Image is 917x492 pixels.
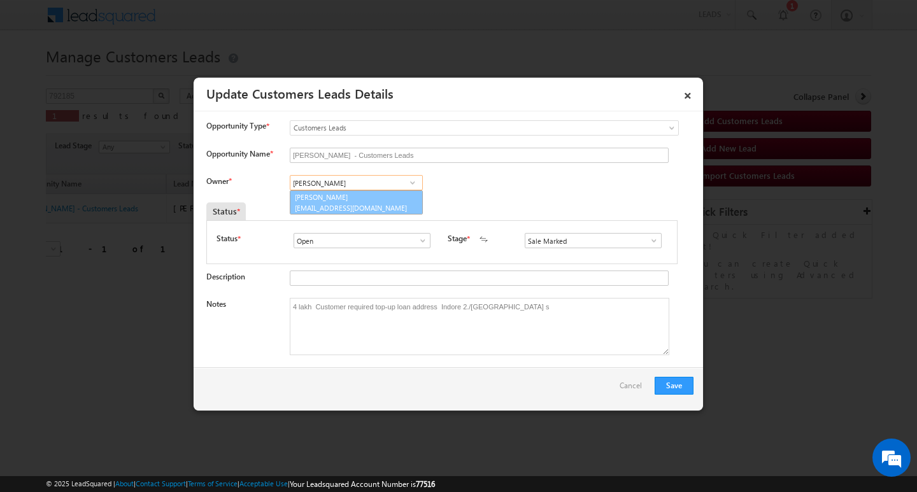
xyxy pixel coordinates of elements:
a: Customers Leads [290,120,679,136]
input: Type to Search [525,233,662,248]
label: Notes [206,299,226,309]
input: Type to Search [294,233,430,248]
a: Cancel [620,377,648,401]
a: Terms of Service [188,479,238,488]
a: [PERSON_NAME] [290,190,423,214]
label: Owner [206,176,231,186]
div: Status [206,202,246,220]
a: Acceptable Use [239,479,288,488]
div: Chat with us now [66,67,214,83]
img: d_60004797649_company_0_60004797649 [22,67,53,83]
label: Stage [448,233,467,244]
span: Customers Leads [290,122,627,134]
a: Show All Items [643,234,658,247]
label: Opportunity Name [206,149,273,158]
span: 77516 [416,479,435,489]
a: Show All Items [404,176,420,189]
a: About [115,479,134,488]
span: Opportunity Type [206,120,266,132]
label: Status [217,233,238,244]
a: Show All Items [411,234,427,247]
span: © 2025 LeadSquared | | | | | [46,478,435,490]
label: Description [206,272,245,281]
a: Update Customers Leads Details [206,84,394,102]
input: Type to Search [290,175,423,190]
textarea: Type your message and hit 'Enter' [17,118,232,381]
em: Start Chat [173,392,231,409]
span: [EMAIL_ADDRESS][DOMAIN_NAME] [295,203,409,213]
span: Your Leadsquared Account Number is [290,479,435,489]
a: Contact Support [136,479,186,488]
button: Save [655,377,693,395]
a: × [677,82,699,104]
div: Minimize live chat window [209,6,239,37]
